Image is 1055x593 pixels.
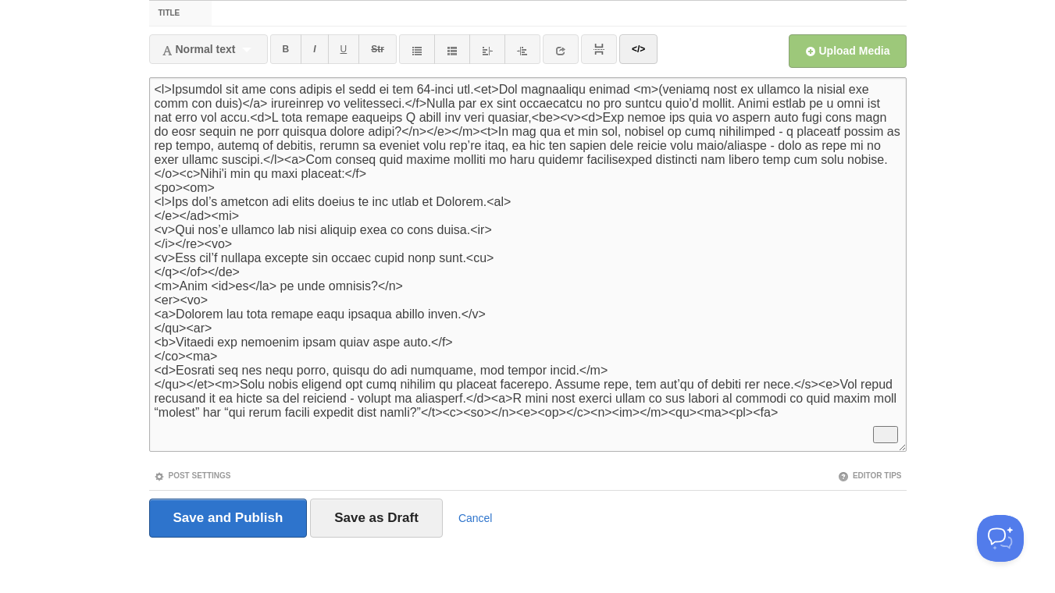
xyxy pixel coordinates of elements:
del: Str [371,44,384,55]
textarea: To enrich screen reader interactions, please activate Accessibility in Grammarly extension settings [149,77,907,452]
iframe: Help Scout Beacon - Open [977,515,1024,562]
a: </> [619,34,658,64]
a: Cancel [458,512,493,524]
img: pagebreak-icon.png [593,44,604,55]
label: Title [149,1,212,26]
input: Save as Draft [310,499,443,538]
a: I [301,34,328,64]
a: U [328,34,360,64]
a: Editor Tips [838,471,902,480]
input: Save and Publish [149,499,308,538]
a: B [270,34,302,64]
a: Post Settings [154,471,231,480]
span: Normal text [162,43,236,55]
a: Str [358,34,397,64]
